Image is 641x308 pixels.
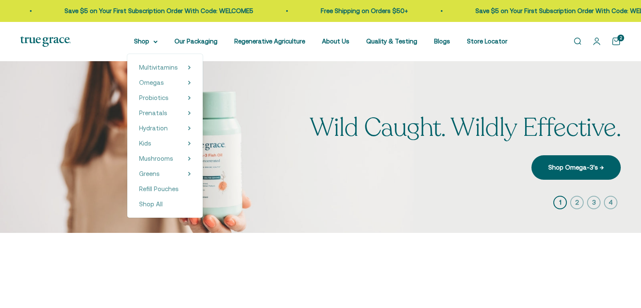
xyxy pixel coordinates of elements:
[617,35,624,41] cart-count: 2
[139,79,164,86] span: Omegas
[139,62,191,73] summary: Multivitamins
[139,78,164,88] a: Omegas
[321,7,408,14] a: Free Shipping on Orders $50+
[139,108,167,118] a: Prenatals
[174,38,217,45] a: Our Packaging
[134,36,158,46] summary: Shop
[139,123,168,133] a: Hydration
[139,123,191,133] summary: Hydration
[310,111,621,145] split-lines: Wild Caught. Wildly Effective.
[139,109,167,116] span: Prenatals
[139,62,178,73] a: Multivitamins
[587,196,601,209] button: 3
[553,196,567,209] button: 1
[139,138,191,149] summary: Kids
[64,6,253,16] p: Save $5 on Your First Subscription Order With Code: WELCOME5
[139,64,178,71] span: Multivitamins
[139,154,191,164] summary: Mushrooms
[322,38,349,45] a: About Us
[139,108,191,118] summary: Prenatals
[570,196,584,209] button: 2
[139,169,191,179] summary: Greens
[531,155,621,180] a: Shop Omega-3's →
[139,94,169,101] span: Probiotics
[139,124,168,132] span: Hydration
[139,93,191,103] summary: Probiotics
[366,38,417,45] a: Quality & Testing
[139,169,160,179] a: Greens
[139,140,151,147] span: Kids
[139,184,191,194] a: Refill Pouches
[139,93,169,103] a: Probiotics
[139,199,191,209] a: Shop All
[139,155,173,162] span: Mushrooms
[139,170,160,177] span: Greens
[139,154,173,164] a: Mushrooms
[467,38,507,45] a: Store Locator
[139,200,163,208] span: Shop All
[139,185,179,192] span: Refill Pouches
[139,138,151,149] a: Kids
[139,78,191,88] summary: Omegas
[604,196,617,209] button: 4
[434,38,450,45] a: Blogs
[234,38,305,45] a: Regenerative Agriculture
